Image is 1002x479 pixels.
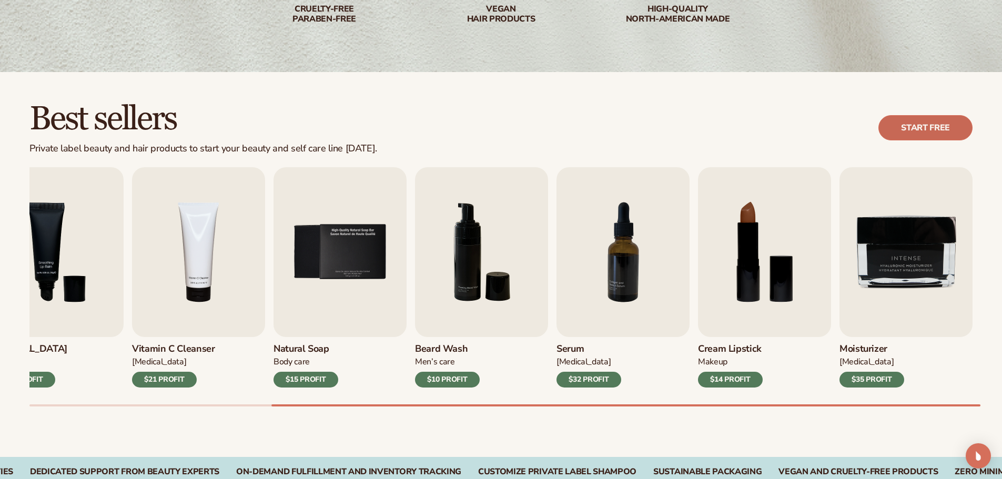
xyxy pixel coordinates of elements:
h3: Cream Lipstick [698,343,763,355]
a: 5 / 9 [274,167,407,388]
div: Open Intercom Messenger [966,443,991,468]
h3: Natural Soap [274,343,338,355]
div: On-Demand Fulfillment and Inventory Tracking [236,467,461,477]
div: VEGAN AND CRUELTY-FREE PRODUCTS [778,467,938,477]
div: [MEDICAL_DATA] [839,356,904,368]
div: $15 PROFIT [274,372,338,388]
div: CUSTOMIZE PRIVATE LABEL SHAMPOO [478,467,636,477]
div: Body Care [274,356,338,368]
a: 6 / 9 [415,167,548,388]
a: Start free [878,115,973,140]
h3: Beard Wash [415,343,480,355]
div: $21 PROFIT [132,372,197,388]
div: SUSTAINABLE PACKAGING [653,467,762,477]
div: High-quality North-american made [611,4,745,24]
div: $10 PROFIT [415,372,480,388]
div: Dedicated Support From Beauty Experts [30,467,219,477]
div: Private label beauty and hair products to start your beauty and self care line [DATE]. [29,143,377,155]
div: $32 PROFIT [556,372,621,388]
div: Makeup [698,356,763,368]
a: 7 / 9 [556,167,690,388]
a: 8 / 9 [698,167,831,388]
h3: Moisturizer [839,343,904,355]
a: 9 / 9 [839,167,973,388]
div: Vegan hair products [434,4,569,24]
h2: Best sellers [29,101,377,137]
div: [MEDICAL_DATA] [556,356,621,368]
div: [MEDICAL_DATA] [132,356,215,368]
div: $14 PROFIT [698,372,763,388]
h3: Serum [556,343,621,355]
div: $35 PROFIT [839,372,904,388]
h3: Vitamin C Cleanser [132,343,215,355]
a: 4 / 9 [132,167,265,388]
div: cruelty-free paraben-free [257,4,392,24]
div: Men’s Care [415,356,480,368]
